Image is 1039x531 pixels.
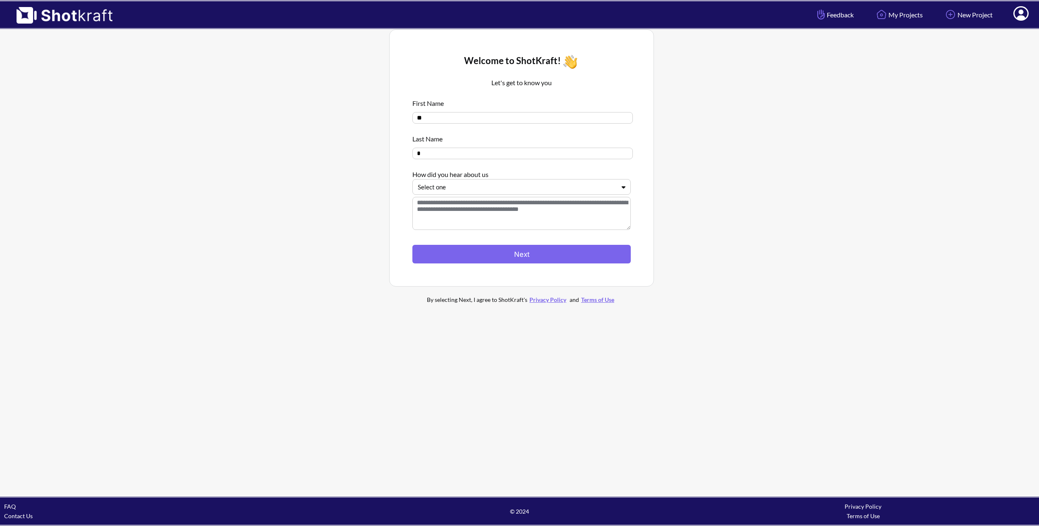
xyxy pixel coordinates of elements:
[937,4,999,26] a: New Project
[348,507,692,516] span: © 2024
[874,7,888,22] img: Home Icon
[943,7,958,22] img: Add Icon
[691,502,1035,511] div: Privacy Policy
[815,10,854,19] span: Feedback
[561,53,579,71] img: Wave Icon
[691,511,1035,521] div: Terms of Use
[579,296,616,303] a: Terms of Use
[412,245,631,263] button: Next
[868,4,929,26] a: My Projects
[412,78,631,88] p: Let's get to know you
[412,130,631,144] div: Last Name
[410,295,633,304] div: By selecting Next, I agree to ShotKraft's and
[412,53,631,71] div: Welcome to ShotKraft!
[527,296,568,303] a: Privacy Policy
[412,94,631,108] div: First Name
[4,503,16,510] a: FAQ
[815,7,827,22] img: Hand Icon
[412,165,631,179] div: How did you hear about us
[4,512,33,519] a: Contact Us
